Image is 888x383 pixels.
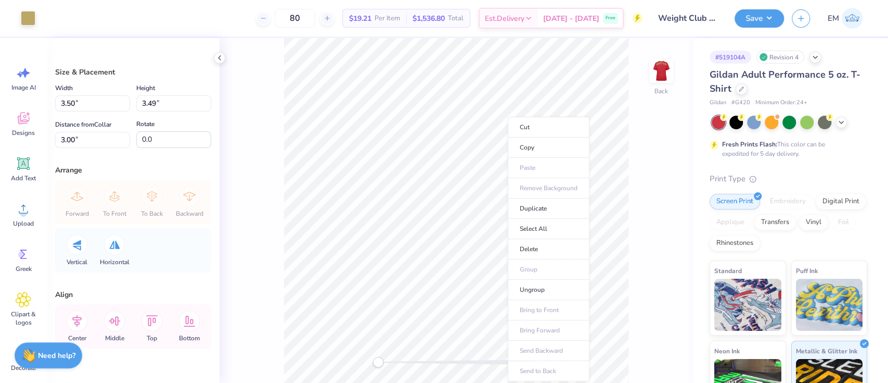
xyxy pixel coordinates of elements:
[508,219,589,239] li: Select All
[67,258,87,266] span: Vertical
[710,68,860,95] span: Gildan Adult Performance 5 oz. T-Shirt
[508,199,589,219] li: Duplicate
[413,13,445,24] span: $1,536.80
[796,279,863,331] img: Puff Ink
[651,60,672,81] img: Back
[55,165,211,176] div: Arrange
[606,15,615,22] span: Free
[11,364,36,372] span: Decorate
[823,8,867,29] a: EM
[68,334,86,342] span: Center
[349,13,371,24] span: $19.21
[11,83,36,92] span: Image AI
[714,345,740,356] span: Neon Ink
[714,279,781,331] img: Standard
[38,351,75,361] strong: Need help?
[375,13,400,24] span: Per Item
[754,215,796,230] div: Transfers
[508,280,589,300] li: Ungroup
[100,258,130,266] span: Horizontal
[275,9,315,28] input: – –
[799,215,828,230] div: Vinyl
[816,194,866,209] div: Digital Print
[722,140,777,149] strong: Fresh Prints Flash:
[508,239,589,260] li: Delete
[16,265,32,273] span: Greek
[756,51,804,64] div: Revision 4
[796,265,818,276] span: Puff Ink
[828,13,839,24] span: EM
[710,194,760,209] div: Screen Print
[508,117,589,138] li: Cut
[13,219,34,228] span: Upload
[12,129,35,137] span: Designs
[842,8,863,29] img: Emily Mcclelland
[710,236,760,251] div: Rhinestones
[796,345,857,356] span: Metallic & Glitter Ink
[55,289,211,300] div: Align
[755,98,807,107] span: Minimum Order: 24 +
[654,87,668,96] div: Back
[136,118,155,130] label: Rotate
[710,173,867,185] div: Print Type
[508,138,589,158] li: Copy
[179,334,200,342] span: Bottom
[6,310,41,327] span: Clipart & logos
[55,82,73,94] label: Width
[710,98,726,107] span: Gildan
[714,265,742,276] span: Standard
[650,8,727,29] input: Untitled Design
[831,215,856,230] div: Foil
[105,334,124,342] span: Middle
[731,98,750,107] span: # G420
[710,51,751,64] div: # 519104A
[55,67,211,78] div: Size & Placement
[147,334,157,342] span: Top
[136,82,155,94] label: Height
[55,118,111,131] label: Distance from Collar
[448,13,464,24] span: Total
[543,13,599,24] span: [DATE] - [DATE]
[485,13,524,24] span: Est. Delivery
[11,174,36,182] span: Add Text
[735,9,784,28] button: Save
[710,215,751,230] div: Applique
[763,194,813,209] div: Embroidery
[722,140,850,158] div: This color can be expedited for 5 day delivery.
[373,357,383,367] div: Accessibility label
